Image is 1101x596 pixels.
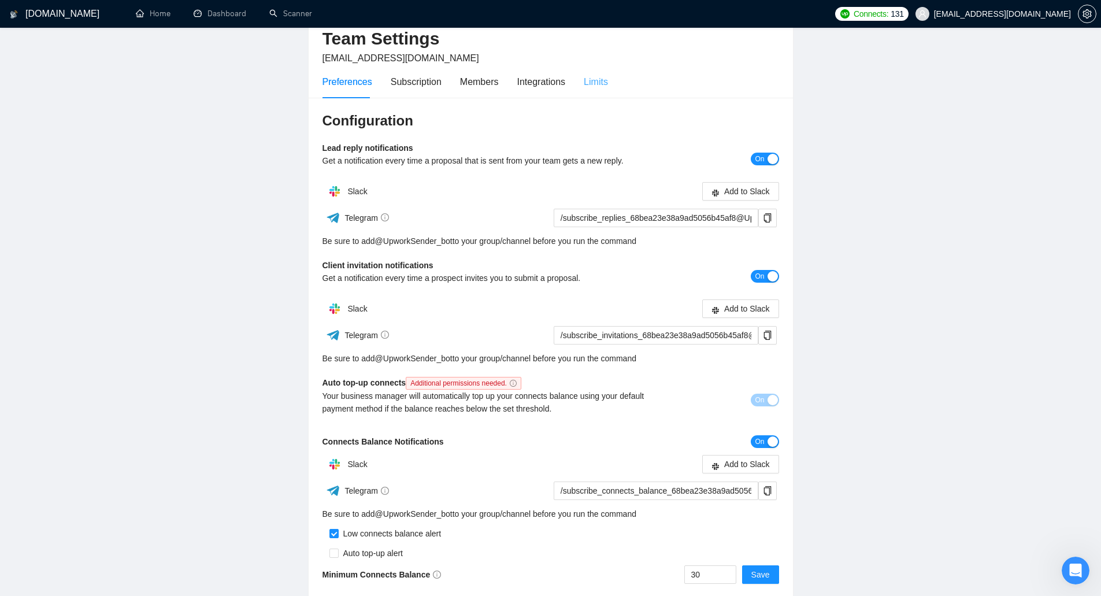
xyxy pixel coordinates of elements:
span: info-circle [381,487,389,495]
span: info-circle [510,380,517,387]
div: Get a notification every time a proposal that is sent from your team gets a new reply. [322,154,665,167]
span: [EMAIL_ADDRESS][DOMAIN_NAME] [322,53,479,63]
button: slackAdd to Slack [702,182,779,201]
div: Limits [584,75,608,89]
span: Save [751,568,770,581]
img: logo [10,5,18,24]
span: On [755,394,764,406]
img: ww3wtPAAAAAElFTkSuQmCC [326,328,340,342]
span: slack [711,188,720,197]
span: slack [711,461,720,470]
img: hpQkSZIkSZIkSZIkSZIkSZIkSZIkSZIkSZIkSZIkSZIkSZIkSZIkSZIkSZIkSZIkSZIkSZIkSZIkSZIkSZIkSZIkSZIkSZIkS... [323,297,346,320]
div: Be sure to add to your group/channel before you run the command [322,352,779,365]
h3: Configuration [322,112,779,130]
span: On [755,153,764,165]
div: Members [460,75,499,89]
span: On [755,435,764,448]
span: info-circle [381,213,389,221]
div: Auto top-up alert [339,547,403,560]
div: Your business manager will automatically top up your connects balance using your default payment ... [322,390,665,415]
a: homeHome [136,9,170,18]
span: Slack [347,460,367,469]
button: slackAdd to Slack [702,299,779,318]
button: Save [742,565,779,584]
a: @UpworkSender_bot [375,508,453,520]
b: Lead reply notifications [322,143,413,153]
div: Subscription [391,75,442,89]
span: Slack [347,304,367,313]
b: Connects Balance Notifications [322,437,444,446]
iframe: Intercom live chat [1062,557,1089,584]
img: hpQkSZIkSZIkSZIkSZIkSZIkSZIkSZIkSZIkSZIkSZIkSZIkSZIkSZIkSZIkSZIkSZIkSZIkSZIkSZIkSZIkSZIkSZIkSZIkS... [323,453,346,476]
span: On [755,270,764,283]
span: Slack [347,187,367,196]
span: Additional permissions needed. [406,377,521,390]
button: copy [758,482,777,500]
b: Client invitation notifications [322,261,433,270]
span: Telegram [344,213,389,223]
a: @UpworkSender_bot [375,352,453,365]
b: Auto top-up connects [322,378,526,387]
h2: Team Settings [322,27,779,51]
img: upwork-logo.png [840,9,850,18]
img: ww3wtPAAAAAElFTkSuQmCC [326,210,340,225]
button: copy [758,326,777,345]
a: @UpworkSender_bot [375,235,453,247]
span: copy [759,331,776,340]
a: searchScanner [269,9,312,18]
span: Add to Slack [724,302,770,315]
div: Integrations [517,75,566,89]
div: Be sure to add to your group/channel before you run the command [322,235,779,247]
a: dashboardDashboard [194,9,246,18]
a: setting [1078,9,1096,18]
img: ww3wtPAAAAAElFTkSuQmCC [326,483,340,498]
div: Be sure to add to your group/channel before you run the command [322,508,779,520]
span: 131 [891,8,903,20]
span: info-circle [381,331,389,339]
div: Low connects balance alert [339,527,442,540]
span: Connects: [854,8,888,20]
button: setting [1078,5,1096,23]
b: Minimum Connects Balance [322,570,442,579]
img: hpQkSZIkSZIkSZIkSZIkSZIkSZIkSZIkSZIkSZIkSZIkSZIkSZIkSZIkSZIkSZIkSZIkSZIkSZIkSZIkSZIkSZIkSZIkSZIkS... [323,180,346,203]
button: copy [758,209,777,227]
button: slackAdd to Slack [702,455,779,473]
span: Telegram [344,331,389,340]
span: Telegram [344,486,389,495]
span: Add to Slack [724,185,770,198]
span: slack [711,306,720,314]
span: Add to Slack [724,458,770,471]
span: copy [759,213,776,223]
span: info-circle [433,571,441,579]
span: copy [759,486,776,495]
div: Get a notification every time a prospect invites you to submit a proposal. [322,272,665,284]
span: user [918,10,926,18]
div: Preferences [322,75,372,89]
